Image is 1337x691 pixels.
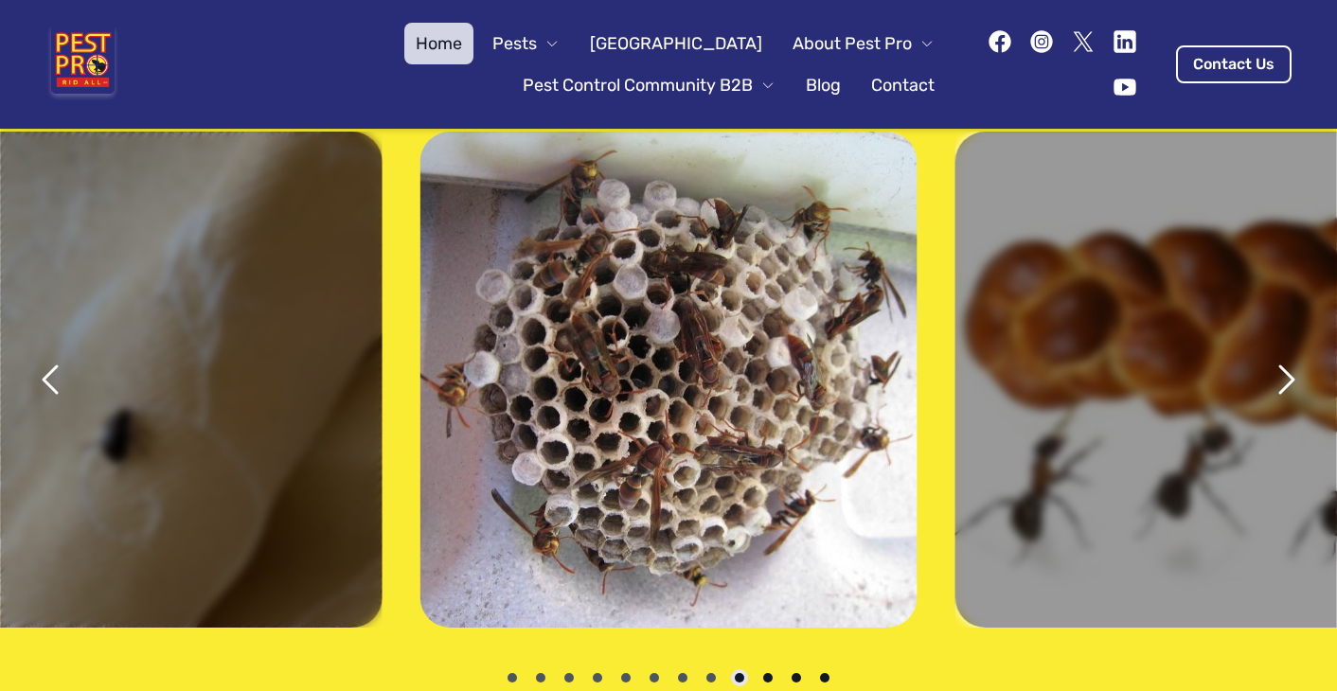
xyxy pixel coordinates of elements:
a: [GEOGRAPHIC_DATA] [579,23,774,64]
a: Contact Us [1176,45,1292,83]
button: previous [19,347,83,412]
img: Pest Pro Rid All [45,27,120,102]
span: Pest Control Community B2B [523,72,753,98]
a: Blog [794,64,852,106]
button: About Pest Pro [781,23,946,64]
button: Pest Control Community B2B [511,64,787,106]
a: Contact [860,64,946,106]
button: next [1254,347,1318,412]
button: Pests [481,23,571,64]
span: Pests [492,30,537,57]
span: About Pest Pro [793,30,912,57]
a: Home [404,23,473,64]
